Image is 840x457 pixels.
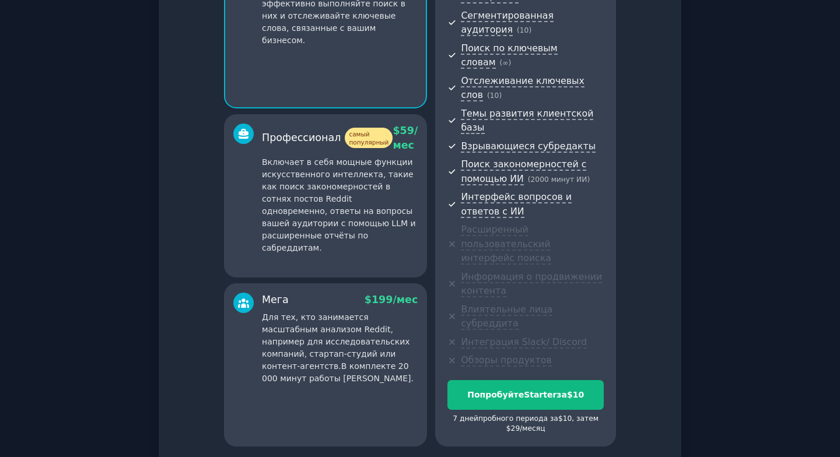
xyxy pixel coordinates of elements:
ya-tr-span: 59 [400,125,414,136]
ya-tr-span: 10 [520,26,529,34]
ya-tr-span: Профессионал [262,131,341,145]
ya-tr-span: Интеграция Slack/ Discord [461,336,587,347]
ya-tr-span: Поиск по ключевым словам [461,43,557,68]
ya-tr-span: самый популярный [349,131,388,146]
ya-tr-span: ) [528,26,531,34]
ya-tr-span: Мега [262,293,289,307]
ya-tr-span: Обзоры продуктов [461,354,551,365]
ya-tr-span: 2000 минут ИИ [531,175,587,184]
ya-tr-span: Расширенный пользовательский интерфейс поиска [461,224,551,263]
ya-tr-span: ) [499,92,502,100]
ya-tr-span: Поиск закономерностей с помощью ИИ [461,159,586,184]
ya-tr-span: В комплекте 20 000 минут работы [PERSON_NAME]. [262,361,414,383]
ya-tr-span: $10 [567,390,584,399]
ya-tr-span: Starter [524,390,556,399]
ya-tr-span: ∞ [502,59,508,67]
ya-tr-span: ( [500,59,503,67]
ya-tr-span: Сегментированная аудитория [461,10,554,36]
ya-tr-span: Отслеживание ключевых слов [461,75,584,101]
ya-tr-span: пробного периода за [478,414,558,423]
ya-tr-span: ( [528,175,531,184]
ya-tr-span: Включает в себя мощные функции искусственного интеллекта, такие как поиск закономерностей в сотня... [262,157,416,252]
ya-tr-span: /мес [393,294,418,305]
ya-tr-span: 29 [511,424,520,433]
ya-tr-span: Для тех, кто занимается масштабным анализом Reddit, например для исследовательских компаний, стар... [262,312,410,371]
ya-tr-span: ( [517,26,520,34]
ya-tr-span: 10 [490,92,499,100]
ya-tr-span: Попробуйте [467,390,524,399]
ya-tr-span: /месяц [520,424,545,433]
ya-tr-span: /мес [393,125,418,151]
ya-tr-span: $10 [558,414,572,423]
ya-tr-span: $ [393,125,400,136]
ya-tr-span: Темы развития клиентской базы [461,108,593,133]
ya-tr-span: Информация о продвижении контента [461,271,602,297]
ya-tr-span: ) [509,59,512,67]
ya-tr-span: $ [365,294,372,305]
button: ПопробуйтеStarterза$10 [447,380,604,410]
ya-tr-span: ( [487,92,490,100]
ya-tr-span: за [556,390,567,399]
ya-tr-span: 199 [372,294,393,305]
ya-tr-span: Взрывающиеся субредакты [461,140,596,152]
ya-tr-span: Интерфейс вопросов и ответов с ИИ [461,191,572,217]
ya-tr-span: ) [587,175,590,184]
ya-tr-span: Влиятельные лица субреддита [461,304,552,329]
ya-tr-span: 7 дней [453,414,478,423]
